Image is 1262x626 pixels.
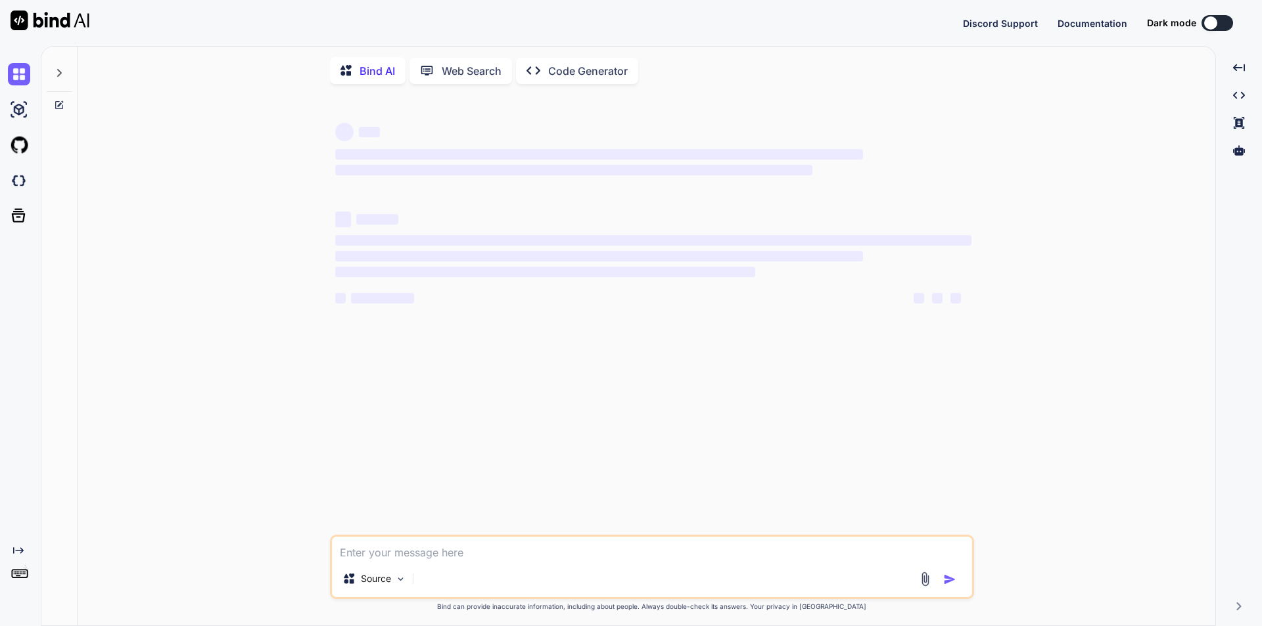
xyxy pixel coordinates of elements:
button: Discord Support [963,16,1038,30]
span: ‌ [335,267,755,277]
span: ‌ [335,165,812,175]
span: ‌ [335,293,346,303]
p: Bind can provide inaccurate information, including about people. Always double-check its answers.... [330,602,974,612]
span: ‌ [335,251,863,261]
span: ‌ [950,293,961,303]
span: ‌ [351,293,414,303]
span: ‌ [335,149,863,160]
span: Dark mode [1147,16,1196,30]
p: Code Generator [548,63,628,79]
button: Documentation [1058,16,1127,30]
img: chat [8,63,30,85]
p: Web Search [442,63,502,79]
span: ‌ [932,293,943,303]
span: Discord Support [963,18,1038,29]
img: Bind AI [11,11,89,30]
img: ai-studio [8,99,30,121]
img: attachment [918,571,933,587]
span: ‌ [359,127,380,137]
p: Source [361,572,391,585]
p: Bind AI [360,63,395,79]
span: ‌ [356,214,398,225]
img: icon [943,573,956,586]
img: githubLight [8,134,30,156]
span: ‌ [335,235,971,246]
span: ‌ [914,293,924,303]
span: ‌ [335,123,354,141]
img: darkCloudIdeIcon [8,169,30,192]
img: Pick Models [395,573,406,585]
span: ‌ [335,212,351,227]
span: Documentation [1058,18,1127,29]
